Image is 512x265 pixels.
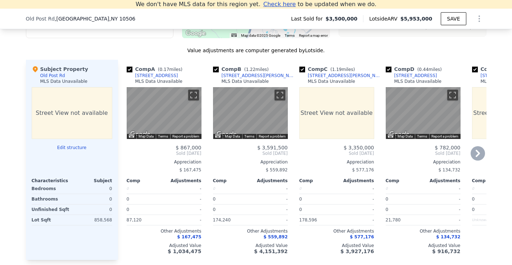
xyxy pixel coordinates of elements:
[438,167,460,172] span: $ 134,732
[164,178,201,184] div: Adjustments
[299,184,335,194] div: 0
[299,217,317,223] span: 178,596
[246,67,255,72] span: 1.22
[472,207,475,212] span: 0
[166,194,201,204] div: -
[213,87,288,139] div: Map
[213,207,216,212] span: 0
[299,159,374,165] div: Appreciation
[338,194,374,204] div: -
[259,134,286,138] a: Report a problem
[109,16,135,22] span: , NY 10506
[398,134,413,139] button: Map Data
[431,134,458,138] a: Report a problem
[386,228,461,234] div: Other Adjustments
[285,33,295,37] a: Terms (opens in new tab)
[263,234,287,239] span: $ 559,892
[127,151,201,156] span: Sold [DATE]
[160,67,169,72] span: 0.17
[172,134,199,138] a: Report a problem
[299,66,358,73] div: Comp C
[244,134,254,138] a: Terms (opens in new tab)
[337,178,374,184] div: Adjustments
[266,167,287,172] span: $ 559,892
[32,145,112,151] button: Edit structure
[369,15,400,22] span: Lotside ARV
[386,207,389,212] span: 0
[32,184,71,194] div: Bedrooms
[447,90,458,100] button: Toggle fullscreen view
[263,1,296,8] span: Check here
[166,215,201,225] div: -
[386,184,422,194] div: 0
[213,243,288,248] div: Adjusted Value
[40,78,88,84] div: MLS Data Unavailable
[386,178,423,184] div: Comp
[32,215,71,225] div: Lot Sqft
[388,130,411,139] img: Google
[127,217,142,223] span: 87,120
[386,87,461,139] div: Map
[394,73,437,78] div: [STREET_ADDRESS]
[213,228,288,234] div: Other Adjustments
[440,25,472,30] text: Unselected Comp
[299,73,383,78] a: [STREET_ADDRESS][PERSON_NAME]
[168,248,201,254] span: $ 1,034,475
[135,73,178,78] div: [STREET_ADDRESS]
[332,67,342,72] span: 1.19
[127,159,201,165] div: Appreciation
[423,178,461,184] div: Adjustments
[127,87,201,139] div: Map
[231,33,236,37] button: Keyboard shortcuts
[432,248,460,254] span: $ 916,732
[436,234,460,239] span: $ 134,732
[213,159,288,165] div: Appreciation
[414,67,445,72] span: ( miles)
[252,184,288,194] div: -
[213,151,288,156] span: Sold [DATE]
[127,184,163,194] div: 0
[386,217,401,223] span: 21,780
[441,12,466,25] button: SAVE
[252,194,288,204] div: -
[472,12,486,26] button: Show Options
[425,205,461,215] div: -
[32,87,112,139] div: Street View not available
[139,134,154,139] button: Map Data
[472,194,508,204] div: 0
[127,207,130,212] span: 0
[213,194,249,204] div: 0
[26,47,486,54] div: Value adjustments are computer generated by Lotside .
[215,130,239,139] a: Open this area in Google Maps (opens a new window)
[222,73,296,78] div: [STREET_ADDRESS][PERSON_NAME]
[299,87,374,139] div: Street View not available
[213,73,296,78] a: [STREET_ADDRESS][PERSON_NAME]
[213,66,272,73] div: Comp B
[135,78,183,84] div: MLS Data Unavailable
[375,25,385,30] text: 10506
[388,130,411,139] a: Open this area in Google Maps (opens a new window)
[299,228,374,234] div: Other Adjustments
[299,194,335,204] div: 0
[127,243,201,248] div: Adjusted Value
[127,73,178,78] a: [STREET_ADDRESS]
[128,130,152,139] img: Google
[472,184,508,194] div: 0
[184,29,208,38] img: Google
[32,205,71,215] div: Unfinished Sqft
[184,29,208,38] a: Open this area in Google Maps (opens a new window)
[338,215,374,225] div: -
[425,184,461,194] div: -
[166,205,201,215] div: -
[386,87,461,139] div: Street View
[73,184,112,194] div: 0
[400,25,428,30] text: Selected Comp
[129,134,134,138] button: Keyboard shortcuts
[252,205,288,215] div: -
[179,167,201,172] span: $ 167,475
[241,33,280,37] span: Map data ©2025 Google
[340,248,374,254] span: $ 3,927,176
[215,134,220,138] button: Keyboard shortcuts
[128,130,152,139] a: Open this area in Google Maps (opens a new window)
[417,134,427,138] a: Terms (opens in new tab)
